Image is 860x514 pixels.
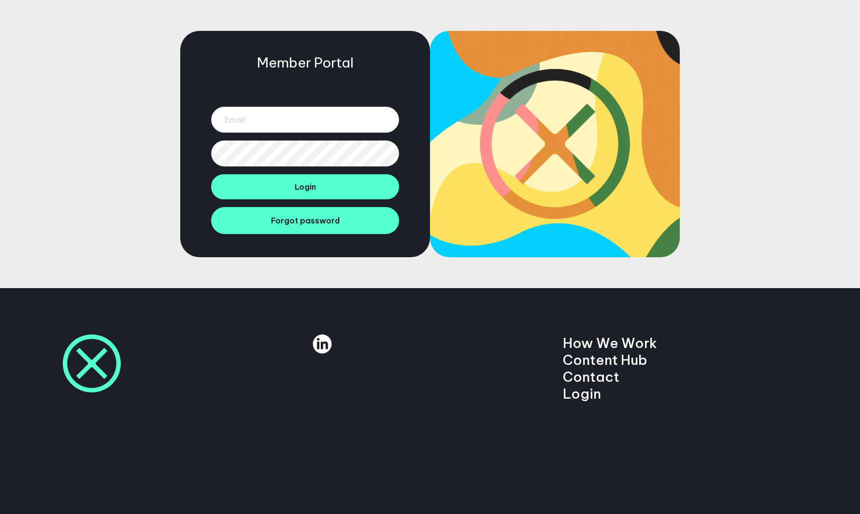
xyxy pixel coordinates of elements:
[563,334,657,351] a: How We Work
[563,368,619,385] a: Contact
[211,107,399,133] input: Email
[295,182,316,192] span: Login
[211,174,399,199] button: Login
[563,351,647,368] a: Content Hub
[211,207,399,234] a: Forgot password
[271,216,340,225] span: Forgot password
[563,385,601,402] a: Login
[257,54,354,71] h5: Member Portal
